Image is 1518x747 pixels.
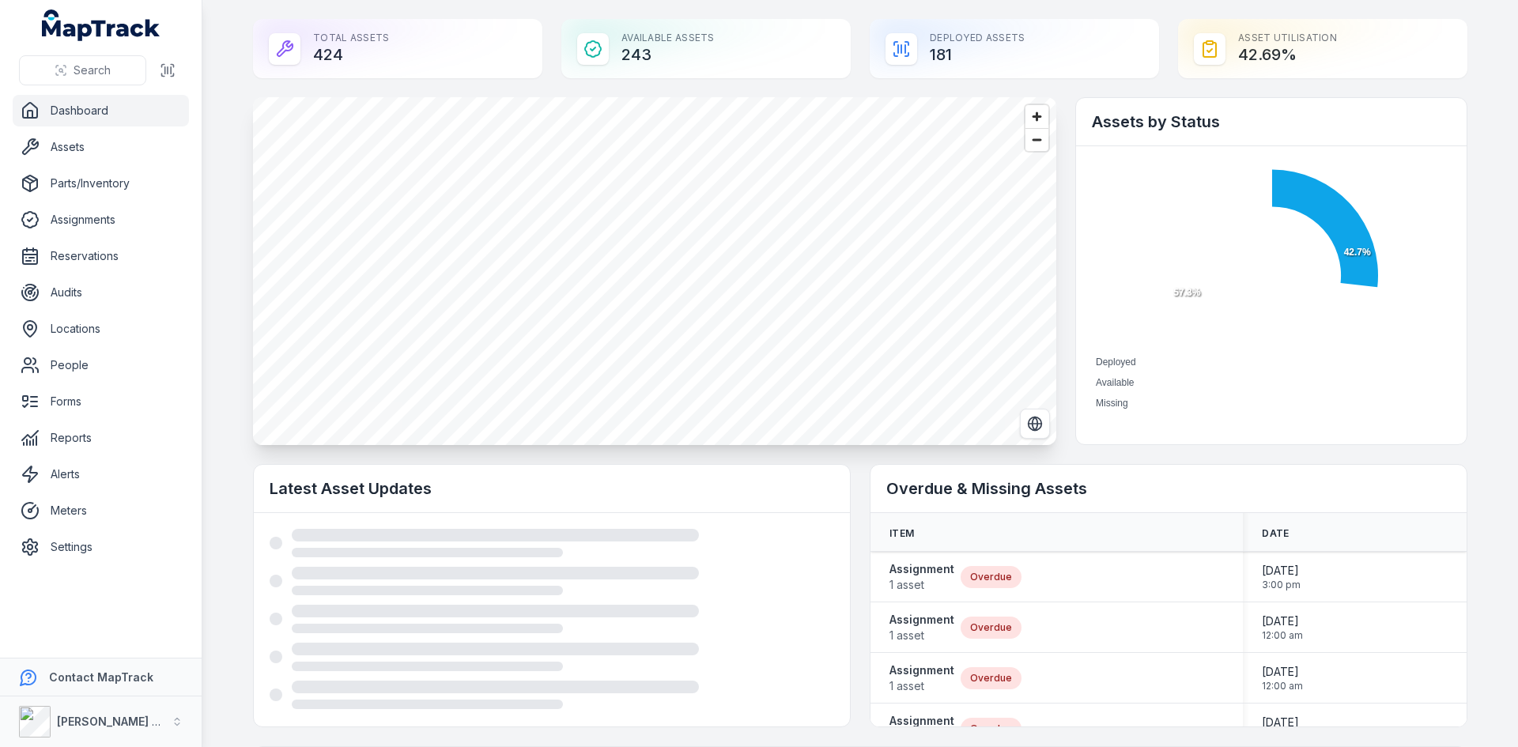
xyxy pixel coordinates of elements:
[13,349,189,381] a: People
[13,313,189,345] a: Locations
[1262,664,1303,680] span: [DATE]
[961,667,1021,689] div: Overdue
[1025,128,1048,151] button: Zoom out
[1096,377,1134,388] span: Available
[889,713,954,729] strong: Assignment
[13,495,189,526] a: Meters
[889,612,954,643] a: Assignment1 asset
[889,612,954,628] strong: Assignment
[961,566,1021,588] div: Overdue
[1262,664,1303,692] time: 9/14/2025, 12:00:00 AM
[889,713,954,745] a: Assignment
[13,277,189,308] a: Audits
[13,386,189,417] a: Forms
[1262,563,1301,591] time: 9/30/2025, 3:00:00 PM
[19,55,146,85] button: Search
[1020,409,1050,439] button: Switch to Satellite View
[13,531,189,563] a: Settings
[889,527,914,540] span: Item
[1262,715,1303,730] span: [DATE]
[13,168,189,199] a: Parts/Inventory
[253,97,1056,445] canvas: Map
[270,477,834,500] h2: Latest Asset Updates
[57,715,187,728] strong: [PERSON_NAME] Group
[1262,563,1301,579] span: [DATE]
[13,204,189,236] a: Assignments
[889,678,954,694] span: 1 asset
[889,561,954,593] a: Assignment1 asset
[886,477,1451,500] h2: Overdue & Missing Assets
[1262,613,1303,629] span: [DATE]
[1096,357,1136,368] span: Deployed
[1092,111,1451,133] h2: Assets by Status
[74,62,111,78] span: Search
[42,9,160,41] a: MapTrack
[49,670,153,684] strong: Contact MapTrack
[13,131,189,163] a: Assets
[13,458,189,490] a: Alerts
[889,628,954,643] span: 1 asset
[1262,579,1301,591] span: 3:00 pm
[1262,680,1303,692] span: 12:00 am
[889,662,954,694] a: Assignment1 asset
[889,561,954,577] strong: Assignment
[1262,613,1303,642] time: 7/31/2025, 12:00:00 AM
[13,422,189,454] a: Reports
[1262,715,1303,743] time: 9/13/2025, 12:00:00 AM
[13,240,189,272] a: Reservations
[1262,629,1303,642] span: 12:00 am
[889,662,954,678] strong: Assignment
[1262,527,1289,540] span: Date
[13,95,189,126] a: Dashboard
[1025,105,1048,128] button: Zoom in
[1096,398,1128,409] span: Missing
[961,617,1021,639] div: Overdue
[889,577,954,593] span: 1 asset
[961,718,1021,740] div: Overdue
